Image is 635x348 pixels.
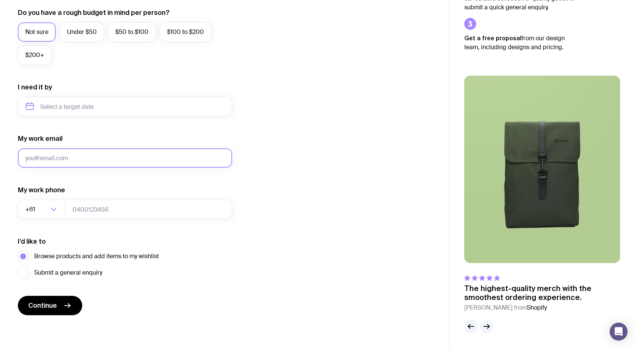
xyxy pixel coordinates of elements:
label: Under $50 [60,22,104,42]
label: My work phone [18,186,65,194]
label: Not sure [18,22,56,42]
label: My work email [18,134,62,143]
button: Continue [18,296,82,315]
label: I’d like to [18,237,46,246]
label: $200+ [18,45,52,65]
span: Submit a general enquiry [34,268,102,277]
label: Do you have a rough budget in mind per person? [18,8,170,17]
label: $50 to $100 [108,22,156,42]
span: Browse products and add items to my wishlist [34,252,159,261]
span: Shopify [527,304,547,311]
div: Open Intercom Messenger [610,323,628,341]
div: Search for option [18,200,65,219]
label: $100 to $200 [160,22,211,42]
input: 0400123456 [65,200,232,219]
strong: Get a free proposal [464,35,522,41]
input: you@email.com [18,148,232,168]
span: Continue [28,301,57,310]
input: Select a target date [18,97,232,116]
span: +61 [25,200,37,219]
label: I need it by [18,83,52,92]
cite: [PERSON_NAME] from [464,303,620,312]
input: Search for option [37,200,48,219]
p: The highest-quality merch with the smoothest ordering experience. [464,284,620,302]
p: from our design team, including designs and pricing. [464,34,576,52]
